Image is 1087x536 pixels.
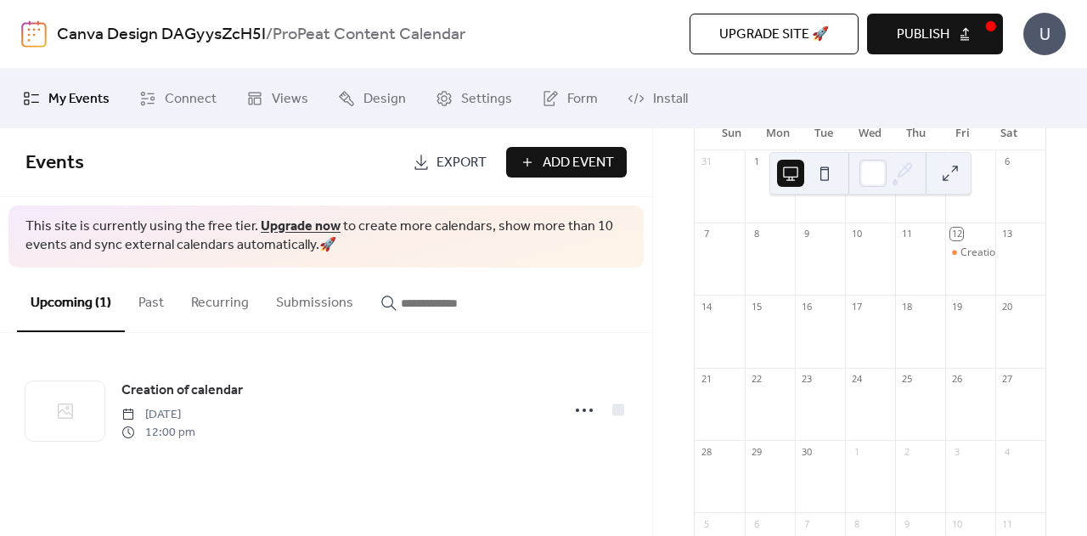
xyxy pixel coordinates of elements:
[800,445,813,458] div: 30
[900,228,913,240] div: 11
[400,147,499,178] a: Export
[900,445,913,458] div: 2
[893,116,939,150] div: Thu
[165,89,217,110] span: Connect
[272,89,308,110] span: Views
[897,25,949,45] span: Publish
[261,213,341,240] a: Upgrade now
[121,380,243,402] a: Creation of calendar
[850,517,863,530] div: 8
[436,153,487,173] span: Export
[801,116,847,150] div: Tue
[800,300,813,313] div: 16
[900,300,913,313] div: 18
[719,25,829,45] span: Upgrade site 🚀
[754,116,800,150] div: Mon
[127,76,229,121] a: Connect
[708,116,754,150] div: Sun
[461,89,512,110] span: Settings
[363,89,406,110] span: Design
[700,155,712,168] div: 31
[750,373,763,386] div: 22
[900,517,913,530] div: 9
[234,76,321,121] a: Views
[121,424,195,442] span: 12:00 pm
[700,228,712,240] div: 7
[125,268,177,330] button: Past
[939,116,985,150] div: Fri
[262,268,367,330] button: Submissions
[506,147,627,178] button: Add Event
[850,228,863,240] div: 10
[750,517,763,530] div: 6
[700,517,712,530] div: 5
[950,300,963,313] div: 19
[700,445,712,458] div: 28
[529,76,611,121] a: Form
[1023,13,1066,55] div: U
[950,445,963,458] div: 3
[700,300,712,313] div: 14
[25,144,84,182] span: Events
[900,373,913,386] div: 25
[1000,517,1013,530] div: 11
[850,373,863,386] div: 24
[800,517,813,530] div: 7
[867,14,1003,54] button: Publish
[423,76,525,121] a: Settings
[750,155,763,168] div: 1
[950,373,963,386] div: 26
[121,381,243,401] span: Creation of calendar
[325,76,419,121] a: Design
[800,373,813,386] div: 23
[10,76,122,121] a: My Events
[950,228,963,240] div: 12
[800,228,813,240] div: 9
[960,245,1057,260] div: Creation of calendar
[17,268,125,332] button: Upcoming (1)
[847,116,893,150] div: Wed
[986,116,1032,150] div: Sat
[177,268,262,330] button: Recurring
[1000,155,1013,168] div: 6
[1000,445,1013,458] div: 4
[48,89,110,110] span: My Events
[543,153,614,173] span: Add Event
[25,217,627,256] span: This site is currently using the free tier. to create more calendars, show more than 10 events an...
[567,89,598,110] span: Form
[21,20,47,48] img: logo
[653,89,688,110] span: Install
[950,517,963,530] div: 10
[690,14,859,54] button: Upgrade site 🚀
[750,228,763,240] div: 8
[57,19,266,51] a: Canva Design DAGyysZcH5I
[750,300,763,313] div: 15
[750,445,763,458] div: 29
[121,406,195,424] span: [DATE]
[700,373,712,386] div: 21
[615,76,701,121] a: Install
[850,445,863,458] div: 1
[945,245,995,260] div: Creation of calendar
[850,300,863,313] div: 17
[1000,228,1013,240] div: 13
[1000,300,1013,313] div: 20
[1000,373,1013,386] div: 27
[273,19,465,51] b: ProPeat Content Calendar
[266,19,273,51] b: /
